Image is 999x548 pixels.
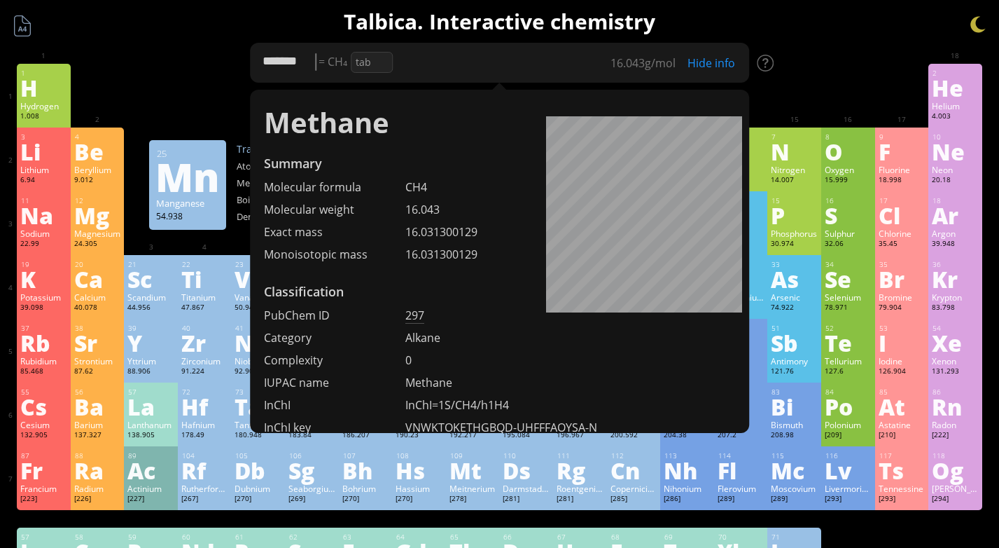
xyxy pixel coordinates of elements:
[20,459,67,481] div: Fr
[405,308,424,324] a: 297
[771,459,818,481] div: Mc
[288,430,335,441] div: 183.84
[264,330,405,345] div: Category
[771,196,818,205] div: 15
[449,483,496,494] div: Meitnerium
[182,451,228,460] div: 104
[450,451,496,460] div: 109
[21,324,67,333] div: 37
[235,419,281,430] div: Tantalum
[932,164,979,175] div: Neon
[405,397,735,413] div: InChI=1S/CH4/h1H4
[235,324,281,333] div: 41
[20,430,67,441] div: 132.905
[557,459,603,481] div: Rg
[235,331,281,354] div: Nb
[128,260,174,269] div: 21
[20,175,67,186] div: 6.94
[20,204,67,226] div: Na
[20,367,67,378] div: 85.468
[557,533,603,542] div: 67
[771,483,818,494] div: Moscovium
[879,324,925,333] div: 53
[182,324,228,333] div: 40
[289,451,335,460] div: 106
[20,164,67,175] div: Lithium
[932,451,979,460] div: 118
[825,367,872,378] div: 127.6
[449,494,496,505] div: [278]
[396,451,442,460] div: 108
[21,451,67,460] div: 87
[181,367,228,378] div: 91.224
[932,419,979,430] div: Radon
[20,355,67,367] div: Rubidium
[503,430,550,441] div: 195.084
[879,239,925,250] div: 35.45
[879,331,925,354] div: I
[932,355,979,367] div: Xenon
[879,451,925,460] div: 117
[181,459,228,481] div: Rf
[879,367,925,378] div: 126.904
[182,388,228,397] div: 72
[182,260,228,269] div: 22
[879,292,925,303] div: Bromine
[127,430,174,441] div: 138.905
[181,355,228,367] div: Zirconium
[20,331,67,354] div: Rb
[825,331,872,354] div: Te
[237,142,377,156] div: Transition Metal
[879,228,925,239] div: Chlorine
[20,228,67,239] div: Sodium
[156,210,219,221] div: 54.938
[74,331,121,354] div: Sr
[405,352,735,368] div: 0
[74,292,121,303] div: Calcium
[405,375,735,390] div: Methane
[664,483,711,494] div: Nihonium
[825,494,872,505] div: [293]
[503,533,550,542] div: 66
[405,202,735,217] div: 16.043
[932,388,979,397] div: 86
[932,100,979,111] div: Helium
[75,533,121,542] div: 58
[932,196,979,205] div: 18
[20,395,67,418] div: Cs
[74,459,121,481] div: Ra
[932,483,979,494] div: [PERSON_NAME]
[75,260,121,269] div: 20
[679,55,749,71] div: Hide info
[396,430,442,441] div: 190.23
[825,395,872,418] div: Po
[771,331,818,354] div: Sb
[21,196,67,205] div: 11
[771,451,818,460] div: 115
[74,239,121,250] div: 24.305
[235,430,281,441] div: 180.948
[932,324,979,333] div: 54
[771,175,818,186] div: 14.007
[20,111,67,123] div: 1.008
[932,494,979,505] div: [294]
[879,388,925,397] div: 85
[396,459,442,481] div: Hs
[75,132,121,142] div: 4
[75,388,121,397] div: 56
[264,247,405,262] div: Monoisotopic mass
[181,268,228,290] div: Ti
[771,268,818,290] div: As
[879,459,925,481] div: Ts
[181,303,228,314] div: 47.867
[74,395,121,418] div: Ba
[932,367,979,378] div: 131.293
[288,483,335,494] div: Seaborgium
[235,303,281,314] div: 50.942
[825,239,872,250] div: 32.06
[879,260,925,269] div: 35
[610,494,657,505] div: [285]
[771,388,818,397] div: 83
[932,459,979,481] div: Og
[127,303,174,314] div: 44.956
